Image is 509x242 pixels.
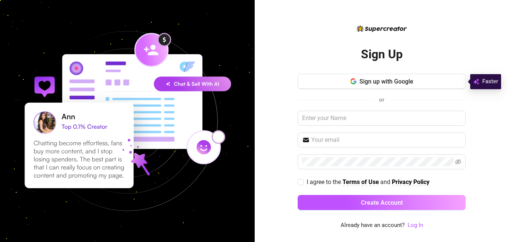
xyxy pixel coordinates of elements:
[298,195,466,210] button: Create Account
[392,178,430,186] a: Privacy Policy
[307,178,342,186] span: I agree to the
[357,25,407,32] img: logo-BBDzfeDw.svg
[361,199,403,206] span: Create Account
[408,221,423,230] a: Log In
[341,221,405,230] span: Already have an account?
[342,178,379,186] a: Terms of Use
[473,77,479,86] img: svg%3e
[455,159,461,165] span: eye-invisible
[408,222,423,228] a: Log In
[361,47,403,62] h2: Sign Up
[380,178,392,186] span: and
[298,111,466,126] input: Enter your Name
[379,96,384,103] span: or
[482,77,498,86] span: Faster
[342,178,379,186] strong: Terms of Use
[359,78,413,85] span: Sign up with Google
[392,178,430,186] strong: Privacy Policy
[311,135,461,145] input: Your email
[298,74,466,89] button: Sign up with Google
